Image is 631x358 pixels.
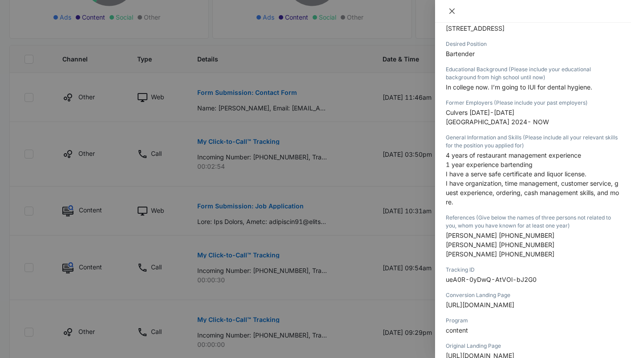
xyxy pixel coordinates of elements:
[446,301,514,309] span: [URL][DOMAIN_NAME]
[446,232,554,239] span: [PERSON_NAME] [PHONE_NUMBER]
[446,266,620,274] div: Tracking ID
[446,161,533,168] span: 1 year experience bartending
[446,109,514,116] span: Culvers [DATE]-[DATE]
[446,83,592,91] span: In college now. I’m going to IUI for dental hygiene.
[446,317,620,325] div: Program
[446,276,537,283] span: ueA0R-0yDwQ-AtVOl-bJ2G0
[446,241,554,248] span: [PERSON_NAME] [PHONE_NUMBER]
[446,99,620,107] div: Former Employers (Please include your past employers)
[446,326,468,334] span: content
[446,342,620,350] div: Original Landing Page
[446,250,554,258] span: [PERSON_NAME] [PHONE_NUMBER]
[446,151,581,159] span: 4 years of restaurant management experience
[446,24,505,32] span: [STREET_ADDRESS]
[446,118,549,126] span: [GEOGRAPHIC_DATA] 2024- NOW
[446,7,458,15] button: Close
[446,179,619,206] span: I have organization, time management, customer service, guest experience, ordering, cash manageme...
[446,214,620,230] div: References (Give below the names of three persons not related to you, whom you have known for at ...
[448,8,456,15] span: close
[446,50,475,57] span: Bartender
[446,40,620,48] div: Desired Position
[446,170,586,178] span: I have a serve safe certificate and liquor license.
[446,291,620,299] div: Conversion Landing Page
[446,65,620,81] div: Educational Background (Please include your educational background from high school until now)
[446,134,620,150] div: General Information and Skills (Please include all your relevant skills for the position you appl...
